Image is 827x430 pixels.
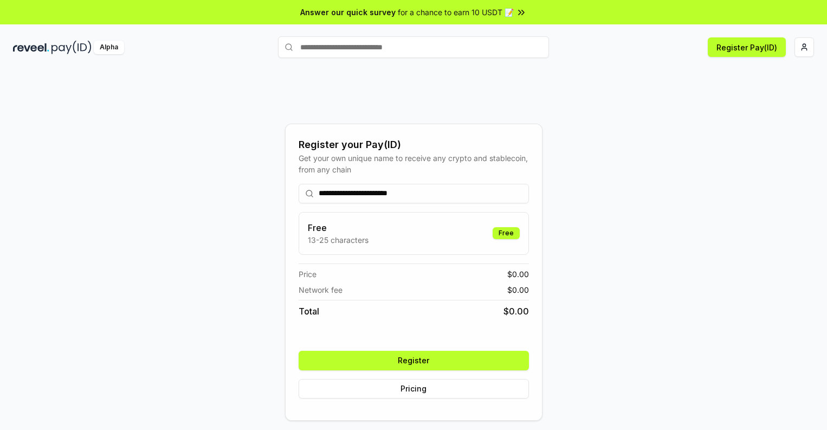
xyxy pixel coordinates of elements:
[51,41,92,54] img: pay_id
[507,284,529,296] span: $ 0.00
[299,351,529,370] button: Register
[708,37,786,57] button: Register Pay(ID)
[13,41,49,54] img: reveel_dark
[493,227,520,239] div: Free
[299,284,343,296] span: Network fee
[300,7,396,18] span: Answer our quick survey
[299,305,319,318] span: Total
[398,7,514,18] span: for a chance to earn 10 USDT 📝
[503,305,529,318] span: $ 0.00
[299,152,529,175] div: Get your own unique name to receive any crypto and stablecoin, from any chain
[299,268,316,280] span: Price
[507,268,529,280] span: $ 0.00
[308,221,369,234] h3: Free
[308,234,369,246] p: 13-25 characters
[299,137,529,152] div: Register your Pay(ID)
[94,41,124,54] div: Alpha
[299,379,529,399] button: Pricing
